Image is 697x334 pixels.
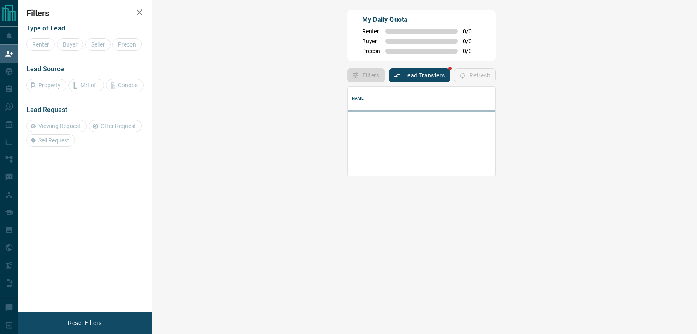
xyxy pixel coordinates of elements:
h2: Filters [26,8,144,18]
span: Type of Lead [26,24,65,32]
div: Name [352,87,364,110]
span: Buyer [362,38,380,44]
span: Precon [362,48,380,54]
span: Lead Source [26,65,64,73]
span: 0 / 0 [463,28,481,35]
span: Renter [362,28,380,35]
button: Lead Transfers [389,68,450,82]
p: My Daily Quota [362,15,481,25]
div: Name [348,87,551,110]
button: Reset Filters [63,316,107,330]
span: Lead Request [26,106,67,114]
span: 0 / 0 [463,38,481,44]
span: 0 / 0 [463,48,481,54]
